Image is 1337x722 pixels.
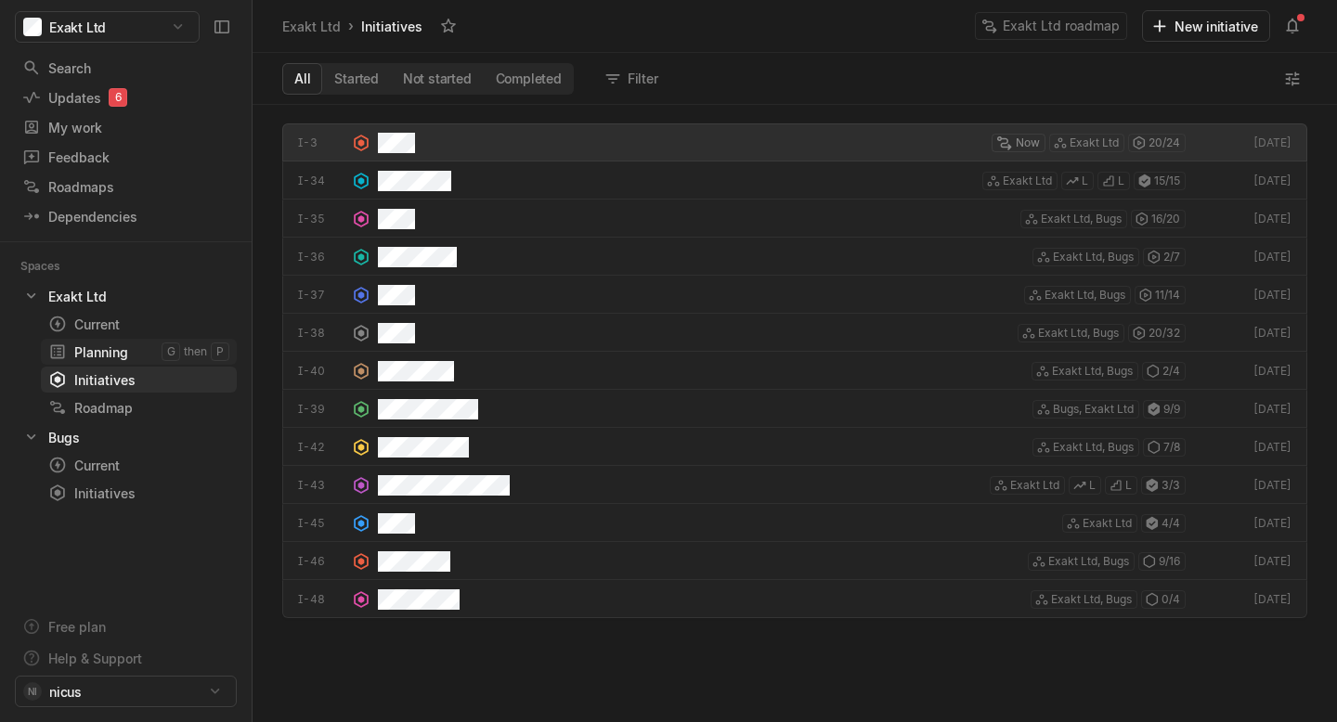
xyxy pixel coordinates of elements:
div: Initiatives [357,14,426,39]
span: Exakt Ltd, Bugs [1048,553,1129,570]
div: 0 / 4 [1141,590,1186,609]
a: I-46Exakt Ltd, Bugs9/16[DATE] [282,542,1307,580]
a: I-48Exakt Ltd, Bugs0/4[DATE] [282,580,1307,618]
a: Free plan [15,612,237,640]
a: I-40Exakt Ltd, Bugs2/4[DATE] [282,352,1307,390]
div: Roadmaps [22,177,229,197]
span: Exakt Ltd roadmap [1003,13,1120,39]
a: I-45Exakt Ltd4/4[DATE] [282,504,1307,542]
span: L [1118,173,1124,189]
span: Exakt Ltd, Bugs [1045,287,1125,303]
button: Started [322,64,391,94]
span: nicus [49,682,82,702]
div: Feedback [22,148,229,167]
div: I-43 [298,477,344,494]
span: Bugs, Exakt Ltd [1053,401,1134,418]
a: I-42Exakt Ltd, Bugs7/8[DATE] [282,428,1307,466]
span: Exakt Ltd [1070,135,1119,151]
div: I-46 [298,553,344,570]
span: Exakt Ltd, Bugs [1041,211,1122,227]
div: 7 / 8 [1143,438,1186,457]
div: grid [253,123,1337,722]
div: 20 / 24 [1128,134,1186,152]
div: 20 / 32 [1128,324,1186,342]
span: Exakt Ltd, Bugs [1051,591,1132,608]
span: Exakt Ltd [49,18,106,37]
div: 2 / 4 [1142,362,1186,380]
div: [DATE] [1251,173,1292,189]
a: My work [15,113,237,141]
a: Planninggthenp [41,339,237,365]
a: Current [41,452,237,478]
div: I-37 [298,287,344,303]
button: New initiative [1142,10,1270,42]
div: 11 / 14 [1135,286,1186,304]
button: L [1097,172,1130,190]
div: [DATE] [1251,211,1292,227]
div: Exakt Ltd [48,287,107,306]
div: Updates [22,88,229,108]
div: [DATE] [1251,287,1292,303]
a: Exakt Ltd [279,14,344,39]
div: I-39 [298,401,344,418]
div: Dependencies [22,207,229,226]
div: I-39Bugs, Exakt Ltd9/9[DATE] [282,390,1307,428]
div: [DATE] [1251,401,1292,418]
div: I-36 [298,249,344,265]
div: [DATE] [1251,477,1292,494]
span: Exakt Ltd [1083,515,1132,532]
div: Help & Support [48,649,142,668]
div: Spaces [20,257,83,276]
div: I-3 [298,135,344,151]
button: NInicus [15,676,237,707]
button: Filter [596,64,669,94]
div: Current [48,456,229,475]
a: I-3NowExakt Ltd20/24[DATE] [282,123,1307,161]
a: Exakt Ltd roadmap [975,12,1142,40]
a: Initiatives [41,367,237,393]
kbd: g [162,342,180,361]
div: Roadmap [48,398,229,418]
div: 6 [109,88,127,107]
div: Current [48,315,229,334]
div: 2 / 7 [1143,248,1186,266]
span: Exakt Ltd, Bugs [1038,325,1119,342]
button: All [282,63,322,95]
div: I-35Exakt Ltd, Bugs16/20[DATE] [282,200,1307,238]
div: 3 / 3 [1141,476,1186,495]
a: I-37Exakt Ltd, Bugs11/14[DATE] [282,276,1307,314]
a: I-38Exakt Ltd, Bugs20/32[DATE] [282,314,1307,352]
div: Planning [48,342,162,362]
button: Completed [484,64,574,94]
div: I-48 [298,591,344,608]
div: [DATE] [1251,439,1292,456]
div: I-38 [298,325,344,342]
div: I-42 [298,439,344,456]
div: [DATE] [1251,249,1292,265]
div: Search [22,58,229,78]
a: Dependencies [15,202,237,230]
div: I-43Exakt LtdLL3/3[DATE] [282,466,1307,504]
div: [DATE] [1251,591,1292,608]
a: Search [15,54,237,82]
div: I-34 [298,173,344,189]
div: Exakt Ltd [282,17,341,36]
span: Exakt Ltd [1003,173,1052,189]
div: 15 / 15 [1134,172,1186,190]
span: Exakt Ltd [1010,477,1059,494]
a: Roadmaps [15,173,237,200]
a: Bugs [15,424,237,450]
div: Bugs [48,428,80,447]
span: Now [1016,135,1040,151]
button: L [1061,172,1094,190]
span: L [1082,173,1088,189]
div: Initiatives [48,483,229,503]
kbd: p [211,342,229,361]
